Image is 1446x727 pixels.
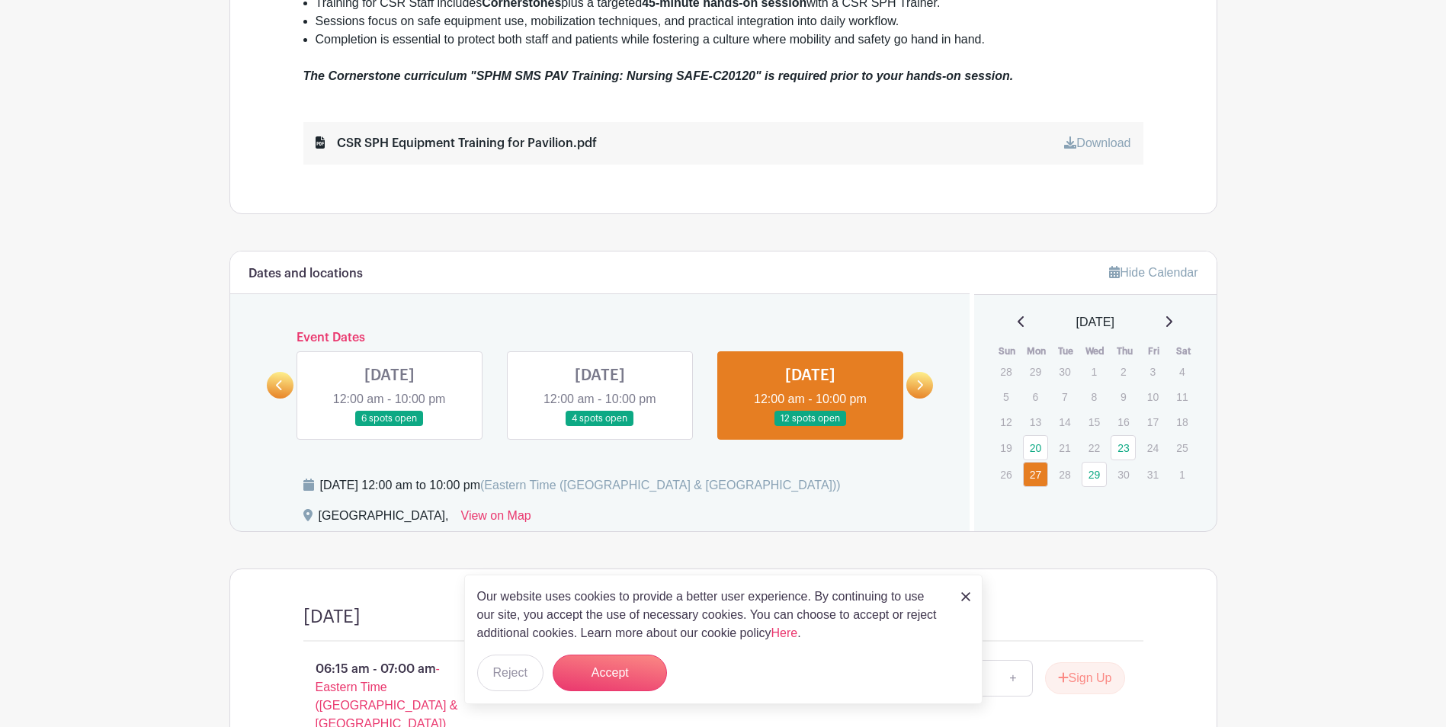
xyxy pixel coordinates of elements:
p: 18 [1169,410,1194,434]
p: 14 [1052,410,1077,434]
th: Fri [1140,344,1169,359]
p: 24 [1140,436,1165,460]
p: 4 [1169,360,1194,383]
p: 1 [1169,463,1194,486]
span: (Eastern Time ([GEOGRAPHIC_DATA] & [GEOGRAPHIC_DATA])) [480,479,841,492]
p: 9 [1111,385,1136,408]
p: 21 [1052,436,1077,460]
th: Thu [1110,344,1140,359]
p: 16 [1111,410,1136,434]
p: 5 [993,385,1018,408]
p: 28 [993,360,1018,383]
button: Sign Up [1045,662,1125,694]
p: 12 [993,410,1018,434]
button: Accept [553,655,667,691]
th: Sat [1169,344,1198,359]
p: Our website uses cookies to provide a better user experience. By continuing to use our site, you ... [477,588,945,642]
p: 7 [1052,385,1077,408]
h4: [DATE] [303,606,361,628]
div: CSR SPH Equipment Training for Pavilion.pdf [316,134,597,152]
p: 25 [1169,436,1194,460]
th: Sun [992,344,1022,359]
h6: Event Dates [293,331,907,345]
p: 15 [1082,410,1107,434]
th: Mon [1022,344,1052,359]
p: 31 [1140,463,1165,486]
h6: Dates and locations [248,267,363,281]
p: 1 [1082,360,1107,383]
a: 27 [1023,462,1048,487]
p: 10 [1140,385,1165,408]
p: 30 [1111,463,1136,486]
a: View on Map [461,507,531,531]
p: 2 [1111,360,1136,383]
div: [GEOGRAPHIC_DATA], [319,507,449,531]
em: The Cornerstone curriculum "SPHM SMS PAV Training: Nursing SAFE-C20120" is required prior to your... [303,69,1014,82]
button: Reject [477,655,543,691]
p: 28 [1052,463,1077,486]
span: [DATE] [1076,313,1114,331]
p: 8 [1082,385,1107,408]
li: Completion is essential to protect both staff and patients while fostering a culture where mobili... [316,30,1143,49]
th: Tue [1051,344,1081,359]
a: 29 [1082,462,1107,487]
p: 22 [1082,436,1107,460]
a: Hide Calendar [1109,266,1198,279]
a: 20 [1023,435,1048,460]
th: Wed [1081,344,1111,359]
p: 13 [1023,410,1048,434]
p: 11 [1169,385,1194,408]
p: 19 [993,436,1018,460]
a: Here [771,626,798,639]
p: 29 [1023,360,1048,383]
p: 6 [1023,385,1048,408]
li: Sessions focus on safe equipment use, mobilization techniques, and practical integration into dai... [316,12,1143,30]
div: [DATE] 12:00 am to 10:00 pm [320,476,841,495]
a: 23 [1111,435,1136,460]
p: 30 [1052,360,1077,383]
p: 17 [1140,410,1165,434]
p: 26 [993,463,1018,486]
a: Download [1064,136,1130,149]
a: + [994,660,1032,697]
img: close_button-5f87c8562297e5c2d7936805f587ecaba9071eb48480494691a3f1689db116b3.svg [961,592,970,601]
p: 3 [1140,360,1165,383]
